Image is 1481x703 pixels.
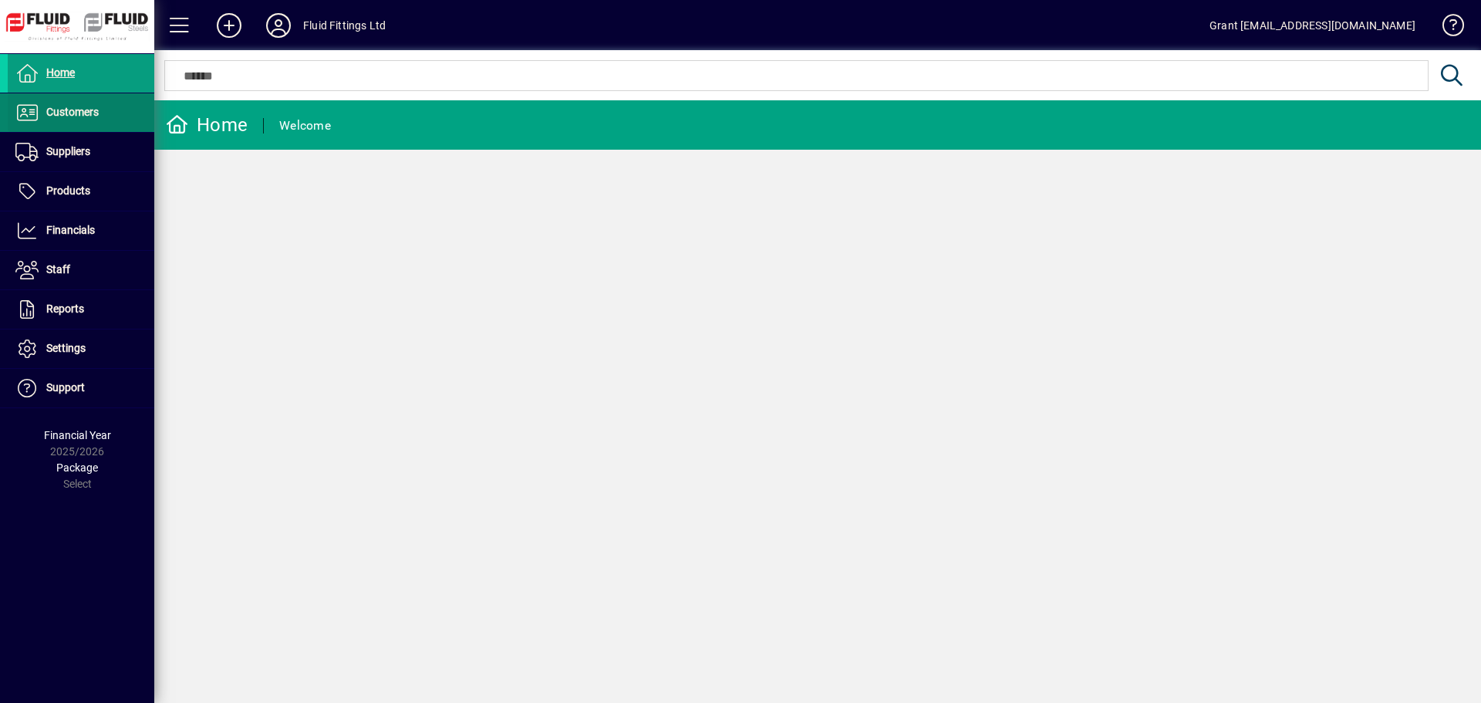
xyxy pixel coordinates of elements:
[56,461,98,474] span: Package
[8,93,154,132] a: Customers
[8,172,154,211] a: Products
[1431,3,1462,53] a: Knowledge Base
[303,13,386,38] div: Fluid Fittings Ltd
[204,12,254,39] button: Add
[46,224,95,236] span: Financials
[46,302,84,315] span: Reports
[1209,13,1415,38] div: Grant [EMAIL_ADDRESS][DOMAIN_NAME]
[46,342,86,354] span: Settings
[8,290,154,329] a: Reports
[8,369,154,407] a: Support
[8,211,154,250] a: Financials
[46,145,90,157] span: Suppliers
[8,330,154,368] a: Settings
[166,113,248,137] div: Home
[46,184,90,197] span: Products
[8,251,154,289] a: Staff
[254,12,303,39] button: Profile
[46,66,75,79] span: Home
[46,263,70,275] span: Staff
[8,133,154,171] a: Suppliers
[46,106,99,118] span: Customers
[46,381,85,394] span: Support
[279,113,331,138] div: Welcome
[44,429,111,441] span: Financial Year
